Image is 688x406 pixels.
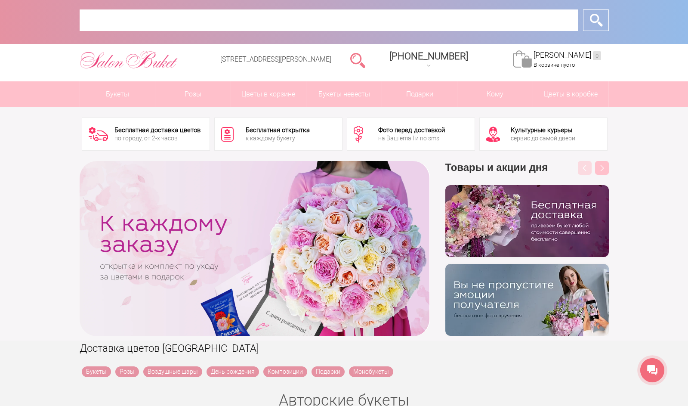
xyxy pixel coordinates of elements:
[534,50,601,60] a: [PERSON_NAME]
[312,366,345,377] a: Подарки
[533,81,608,107] a: Цветы в коробке
[207,366,259,377] a: День рождения
[349,366,393,377] a: Монобукеты
[382,81,457,107] a: Подарки
[389,51,468,62] span: [PHONE_NUMBER]
[378,135,445,141] div: на Ваш email и по sms
[593,51,601,60] ins: 0
[80,341,609,356] h1: Доставка цветов [GEOGRAPHIC_DATA]
[511,127,575,133] div: Культурные курьеры
[155,81,231,107] a: Розы
[143,366,202,377] a: Воздушные шары
[246,127,310,133] div: Бесплатная открытка
[231,81,306,107] a: Цветы в корзине
[445,264,609,336] img: v9wy31nijnvkfycrkduev4dhgt9psb7e.png.webp
[80,49,178,71] img: Цветы Нижний Новгород
[384,48,473,72] a: [PHONE_NUMBER]
[263,366,307,377] a: Композиции
[445,185,609,257] img: hpaj04joss48rwypv6hbykmvk1dj7zyr.png.webp
[114,127,201,133] div: Бесплатная доставка цветов
[246,135,310,141] div: к каждому букету
[511,135,575,141] div: сервис до самой двери
[534,62,575,68] span: В корзине пусто
[220,55,331,63] a: [STREET_ADDRESS][PERSON_NAME]
[378,127,445,133] div: Фото перед доставкой
[457,81,533,107] span: Кому
[80,81,155,107] a: Букеты
[306,81,382,107] a: Букеты невесты
[114,135,201,141] div: по городу, от 2-х часов
[82,366,111,377] a: Букеты
[445,161,609,185] h3: Товары и акции дня
[595,161,609,175] button: Next
[115,366,139,377] a: Розы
